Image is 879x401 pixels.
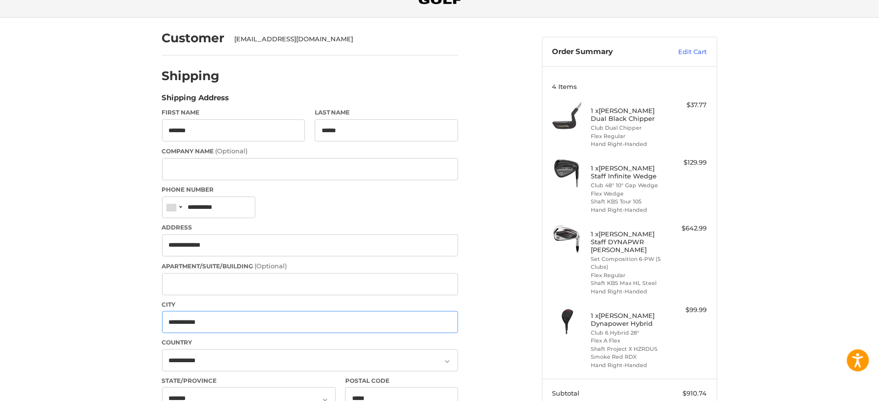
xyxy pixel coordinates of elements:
[668,305,707,315] div: $99.99
[162,261,458,271] label: Apartment/Suite/Building
[591,190,666,198] li: Flex Wedge
[591,107,666,123] h4: 1 x [PERSON_NAME] Dual Black Chipper
[216,147,248,155] small: (Optional)
[591,132,666,141] li: Flex Regular
[591,287,666,296] li: Hand Right-Handed
[552,83,707,90] h3: 4 Items
[658,47,707,57] a: Edit Cart
[162,108,305,117] label: First Name
[162,376,336,385] label: State/Province
[668,158,707,168] div: $129.99
[591,279,666,287] li: Shaft KBS Max HL Steel
[162,92,229,108] legend: Shipping Address
[552,389,579,397] span: Subtotal
[162,68,220,84] h2: Shipping
[591,361,666,370] li: Hand Right-Handed
[591,271,666,280] li: Flex Regular
[591,140,666,148] li: Hand Right-Handed
[591,255,666,271] li: Set Composition 6-PW (5 Clubs)
[162,223,458,232] label: Address
[668,224,707,233] div: $642.99
[162,185,458,194] label: Phone Number
[162,338,458,347] label: Country
[162,30,225,46] h2: Customer
[591,164,666,180] h4: 1 x [PERSON_NAME] Staff Infinite Wedge
[162,146,458,156] label: Company Name
[591,312,666,328] h4: 1 x [PERSON_NAME] Dynapower Hybrid
[162,300,458,309] label: City
[591,329,666,337] li: Club 6 Hybrid 28°
[591,124,666,132] li: Club Dual Chipper
[591,198,666,206] li: Shaft KBS Tour 105
[591,206,666,214] li: Hand Right-Handed
[591,181,666,190] li: Club 48° 10° Gap Wedge
[591,345,666,361] li: Shaft Project X HZRDUS Smoke Red RDX
[255,262,287,270] small: (Optional)
[234,34,448,44] div: [EMAIL_ADDRESS][DOMAIN_NAME]
[683,389,707,397] span: $910.74
[591,230,666,254] h4: 1 x [PERSON_NAME] Staff DYNAPWR [PERSON_NAME]
[315,108,458,117] label: Last Name
[591,337,666,345] li: Flex A Flex
[552,47,658,57] h3: Order Summary
[345,376,458,385] label: Postal Code
[668,100,707,110] div: $37.77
